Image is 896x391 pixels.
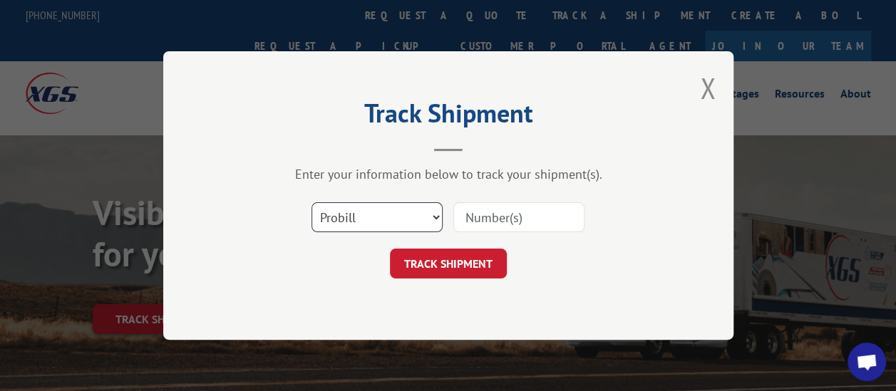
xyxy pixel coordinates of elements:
[700,69,716,107] button: Close modal
[453,202,585,232] input: Number(s)
[235,166,662,182] div: Enter your information below to track your shipment(s).
[848,343,886,381] div: Open chat
[390,249,507,278] button: TRACK SHIPMENT
[235,103,662,130] h2: Track Shipment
